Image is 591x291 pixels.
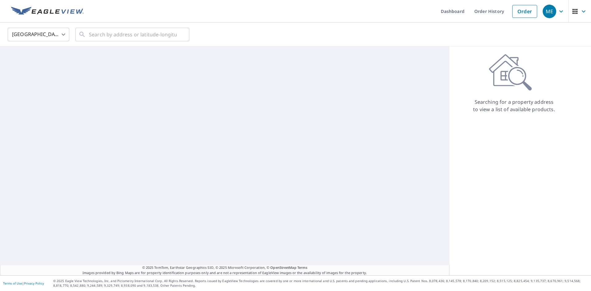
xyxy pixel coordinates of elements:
[270,265,296,270] a: OpenStreetMap
[512,5,537,18] a: Order
[24,281,44,285] a: Privacy Policy
[53,279,588,288] p: © 2025 Eagle View Technologies, Inc. and Pictometry International Corp. All Rights Reserved. Repo...
[142,265,308,270] span: © 2025 TomTom, Earthstar Geographics SIO, © 2025 Microsoft Corporation, ©
[473,98,555,113] p: Searching for a property address to view a list of available products.
[8,26,69,43] div: [GEOGRAPHIC_DATA]
[3,281,44,285] p: |
[89,26,177,43] input: Search by address or latitude-longitude
[3,281,22,285] a: Terms of Use
[297,265,308,270] a: Terms
[543,5,556,18] div: ME
[11,7,84,16] img: EV Logo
